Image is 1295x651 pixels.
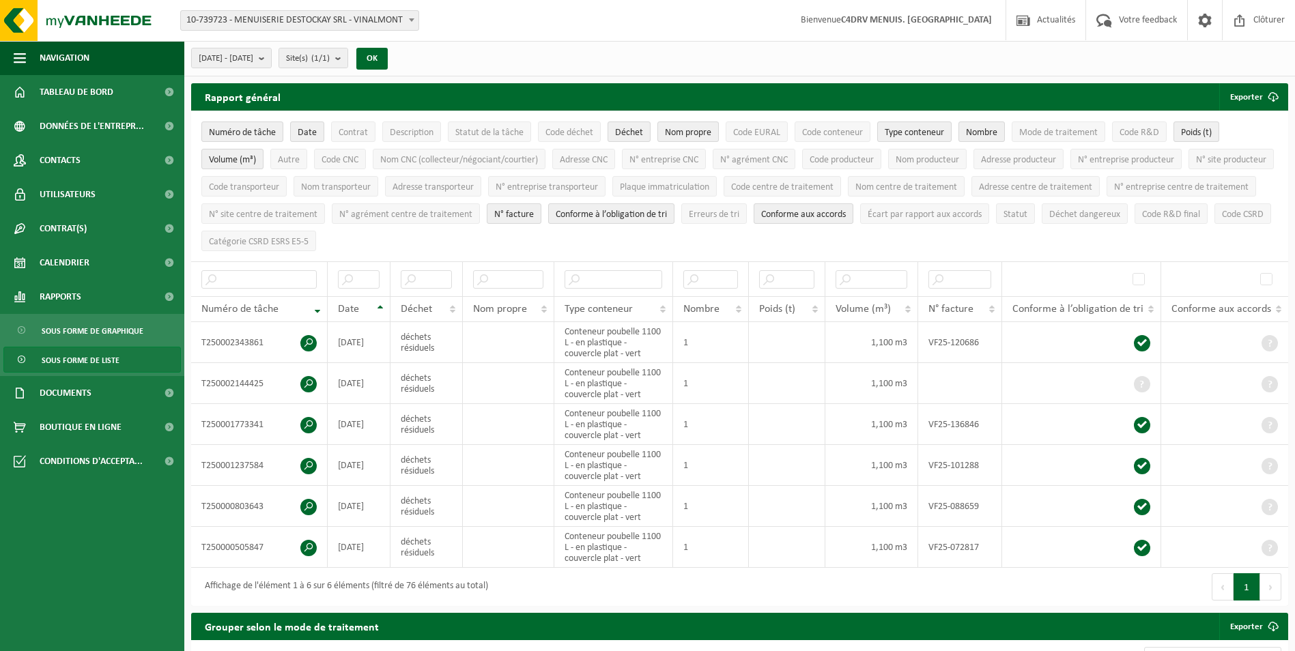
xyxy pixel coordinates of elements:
span: Statut [1004,209,1027,220]
span: Nom producteur [896,155,959,165]
button: Code centre de traitementCode centre de traitement: Activate to sort [724,176,841,197]
span: Utilisateurs [40,177,96,212]
span: Numéro de tâche [201,304,279,315]
span: 10-739723 - MENUISERIE DESTOCKAY SRL - VINALMONT [180,10,419,31]
span: Poids (t) [1181,128,1212,138]
button: Adresse CNCAdresse CNC: Activate to sort [552,149,615,169]
td: T250001773341 [191,404,328,445]
button: Numéro de tâcheNuméro de tâche: Activate to remove sorting [201,121,283,142]
span: [DATE] - [DATE] [199,48,253,69]
button: Code CNCCode CNC: Activate to sort [314,149,366,169]
button: Catégorie CSRD ESRS E5-5Catégorie CSRD ESRS E5-5: Activate to sort [201,231,316,251]
button: NombreNombre: Activate to sort [958,121,1005,142]
h2: Rapport général [191,83,294,111]
button: DescriptionDescription: Activate to sort [382,121,441,142]
span: Volume (m³) [209,155,256,165]
button: Déchet dangereux : Activate to sort [1042,203,1128,224]
button: N° entreprise transporteurN° entreprise transporteur: Activate to sort [488,176,606,197]
span: Nombre [683,304,720,315]
button: Volume (m³)Volume (m³): Activate to sort [201,149,264,169]
span: Déchet dangereux [1049,209,1120,220]
button: Adresse transporteurAdresse transporteur: Activate to sort [385,176,481,197]
span: Code EURAL [733,128,780,138]
td: [DATE] [328,404,390,445]
td: 1 [673,322,750,363]
button: N° entreprise CNCN° entreprise CNC: Activate to sort [622,149,706,169]
td: déchets résiduels [390,527,463,568]
button: Code conteneurCode conteneur: Activate to sort [795,121,870,142]
span: Conforme aux accords [761,209,846,220]
td: Conteneur poubelle 1100 L - en plastique - couvercle plat - vert [554,363,672,404]
button: Exporter [1219,83,1287,111]
span: Conforme à l’obligation de tri [1012,304,1143,315]
span: Calendrier [40,246,89,280]
button: Conforme à l’obligation de tri : Activate to sort [548,203,674,224]
button: DéchetDéchet: Activate to sort [608,121,651,142]
span: Rapports [40,280,81,314]
span: Contacts [40,143,81,177]
span: Nom propre [665,128,711,138]
button: Adresse producteurAdresse producteur: Activate to sort [973,149,1064,169]
span: N° facture [928,304,973,315]
button: Nom propreNom propre: Activate to sort [657,121,719,142]
button: [DATE] - [DATE] [191,48,272,68]
td: 1 [673,404,750,445]
button: Code déchetCode déchet: Activate to sort [538,121,601,142]
td: [DATE] [328,322,390,363]
td: T250002144425 [191,363,328,404]
button: AutreAutre: Activate to sort [270,149,307,169]
span: N° entreprise producteur [1078,155,1174,165]
span: Code CNC [322,155,358,165]
span: Nombre [966,128,997,138]
button: Mode de traitementMode de traitement: Activate to sort [1012,121,1105,142]
td: déchets résiduels [390,363,463,404]
td: Conteneur poubelle 1100 L - en plastique - couvercle plat - vert [554,486,672,527]
td: déchets résiduels [390,404,463,445]
span: N° facture [494,209,534,220]
td: [DATE] [328,486,390,527]
td: Conteneur poubelle 1100 L - en plastique - couvercle plat - vert [554,445,672,486]
td: 1 [673,445,750,486]
span: Statut de la tâche [455,128,524,138]
span: Conforme aux accords [1171,304,1271,315]
span: Volume (m³) [836,304,891,315]
span: N° entreprise centre de traitement [1114,182,1249,192]
span: Adresse producteur [981,155,1056,165]
td: 1,100 m3 [825,363,918,404]
span: Erreurs de tri [689,209,739,220]
button: Conforme aux accords : Activate to sort [754,203,853,224]
span: N° site centre de traitement [209,209,317,220]
td: VF25-101288 [918,445,1002,486]
button: Code R&DCode R&amp;D: Activate to sort [1112,121,1167,142]
span: Déchet [401,304,432,315]
span: Code transporteur [209,182,279,192]
td: déchets résiduels [390,322,463,363]
span: Sous forme de liste [42,347,119,373]
button: N° factureN° facture: Activate to sort [487,203,541,224]
span: Catégorie CSRD ESRS E5-5 [209,237,309,247]
span: Nom transporteur [301,182,371,192]
td: Conteneur poubelle 1100 L - en plastique - couvercle plat - vert [554,404,672,445]
span: Écart par rapport aux accords [868,209,982,220]
button: Adresse centre de traitementAdresse centre de traitement: Activate to sort [971,176,1100,197]
button: Nom centre de traitementNom centre de traitement: Activate to sort [848,176,965,197]
span: N° site producteur [1196,155,1266,165]
a: Sous forme de liste [3,347,181,373]
span: Adresse transporteur [393,182,474,192]
button: Nom CNC (collecteur/négociant/courtier)Nom CNC (collecteur/négociant/courtier): Activate to sort [373,149,545,169]
td: Conteneur poubelle 1100 L - en plastique - couvercle plat - vert [554,527,672,568]
button: Nom producteurNom producteur: Activate to sort [888,149,967,169]
td: [DATE] [328,363,390,404]
span: Contrat(s) [40,212,87,246]
span: Boutique en ligne [40,410,122,444]
td: [DATE] [328,527,390,568]
td: 1 [673,363,750,404]
button: Code transporteurCode transporteur: Activate to sort [201,176,287,197]
span: Type conteneur [565,304,633,315]
td: 1,100 m3 [825,486,918,527]
a: Exporter [1219,613,1287,640]
span: Tableau de bord [40,75,113,109]
span: Code R&D final [1142,209,1200,220]
span: N° entreprise CNC [629,155,698,165]
span: Adresse CNC [560,155,608,165]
